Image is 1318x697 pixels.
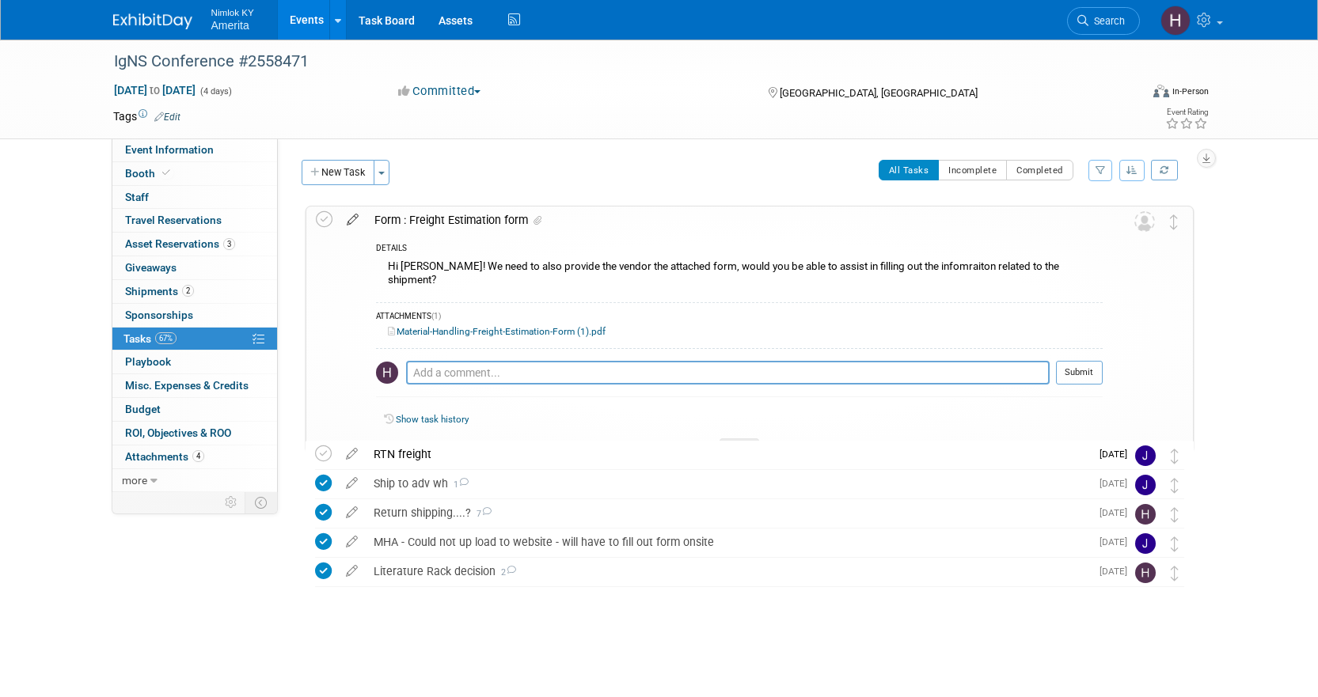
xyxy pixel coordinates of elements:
span: [DATE] [1100,566,1135,577]
button: Completed [1006,160,1073,180]
div: In-Person [1172,85,1209,97]
span: Tasks [123,332,177,345]
span: Giveaways [125,261,177,274]
a: Search [1067,7,1140,35]
a: Material-Handling-Freight-Estimation-Form (1).pdf [388,326,606,337]
span: Attachments [125,450,204,463]
img: Jamie Dunn [1135,533,1156,554]
button: New Task [302,160,374,185]
i: Move task [1171,449,1179,464]
a: Travel Reservations [112,209,277,232]
span: Event Information [125,143,214,156]
span: 4 [192,450,204,462]
a: Attachments4 [112,445,277,468]
span: [DATE] [1100,449,1135,460]
span: Sponsorships [125,309,193,321]
span: 67% [155,332,177,344]
span: [DATE] [DATE] [113,83,196,97]
a: edit [338,506,366,520]
span: Amerita [211,19,249,32]
span: 2 [182,285,194,297]
a: edit [338,535,366,549]
a: Shipments2 [112,280,277,303]
a: edit [338,564,366,578]
span: Misc. Expenses & Credits [125,379,249,392]
a: Staff [112,186,277,209]
div: Literature Rack decision [366,558,1090,585]
img: ExhibitDay [113,13,192,29]
div: Event Format [1046,82,1210,106]
img: Hannah Durbin [1135,504,1156,525]
div: IgNS Conference #2558471 [108,47,1116,76]
span: Asset Reservations [125,237,235,250]
a: Event Information [112,138,277,161]
i: Move task [1171,566,1179,581]
span: Search [1088,15,1125,27]
div: Form : Freight Estimation form [367,206,1103,233]
span: Shipments [125,285,194,297]
span: Budget [125,403,161,415]
img: Hannah Durbin [376,362,398,384]
i: Move task [1171,507,1179,522]
i: Move task [1170,214,1178,229]
a: Playbook [112,350,277,373]
span: more [122,474,147,487]
a: Sponsorships [112,304,277,327]
a: Show task history [396,414,469,425]
span: 1 [448,479,469,490]
td: Tags [113,108,180,124]
a: Asset Reservations3 [112,233,277,256]
span: [DATE] [1100,536,1135,547]
a: Edit [154,112,180,123]
span: 2 [496,567,516,578]
button: Incomplete [938,160,1007,180]
div: Hi [PERSON_NAME]! We need to also provide the vendor the attached form, would you be able to assi... [376,256,1103,294]
img: Hannah Durbin [1135,563,1156,583]
i: Move task [1171,536,1179,551]
span: Staff [125,191,149,203]
img: Jamie Dunn [1135,475,1156,495]
a: edit [338,447,366,461]
span: [GEOGRAPHIC_DATA], [GEOGRAPHIC_DATA] [780,87,978,99]
td: Toggle Event Tabs [245,492,277,513]
span: 7 [471,509,492,519]
img: Hannah Durbin [1160,6,1191,36]
a: Misc. Expenses & Credits [112,374,277,397]
button: Submit [1056,361,1103,384]
a: Refresh [1151,160,1178,180]
span: Nimlok KY [211,3,254,20]
span: 3 [223,238,235,250]
div: RTN freight [366,441,1090,468]
div: MHA - Could not up load to website - will have to fill out form onsite [366,528,1090,555]
button: Committed [393,83,487,100]
i: Booth reservation complete [162,169,170,177]
td: Personalize Event Tab Strip [218,492,245,513]
span: Travel Reservations [125,214,222,226]
span: Playbook [125,355,171,368]
button: All Tasks [879,160,940,180]
div: Return shipping....? [366,499,1090,526]
img: Format-Inperson.png [1153,85,1169,97]
span: ROI, Objectives & ROO [125,426,231,439]
a: more [112,469,277,492]
span: Booth [125,167,173,180]
a: Giveaways [112,256,277,279]
div: Event Rating [1165,108,1208,116]
div: ATTACHMENTS [376,311,1103,324]
span: [DATE] [1100,478,1135,489]
div: DETAILS [376,243,1103,256]
a: Booth [112,162,277,185]
img: Unassigned [1134,211,1155,232]
img: Jamie Dunn [1135,445,1156,466]
a: Tasks67% [112,328,277,350]
i: Move task [1171,478,1179,493]
span: [DATE] [1100,507,1135,518]
span: to [147,84,162,97]
a: edit [338,476,366,491]
div: Ship to adv wh [366,470,1090,497]
span: (1) [431,312,441,320]
span: (4 days) [199,86,232,97]
a: Budget [112,398,277,421]
a: ROI, Objectives & ROO [112,422,277,445]
a: edit [339,213,367,227]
